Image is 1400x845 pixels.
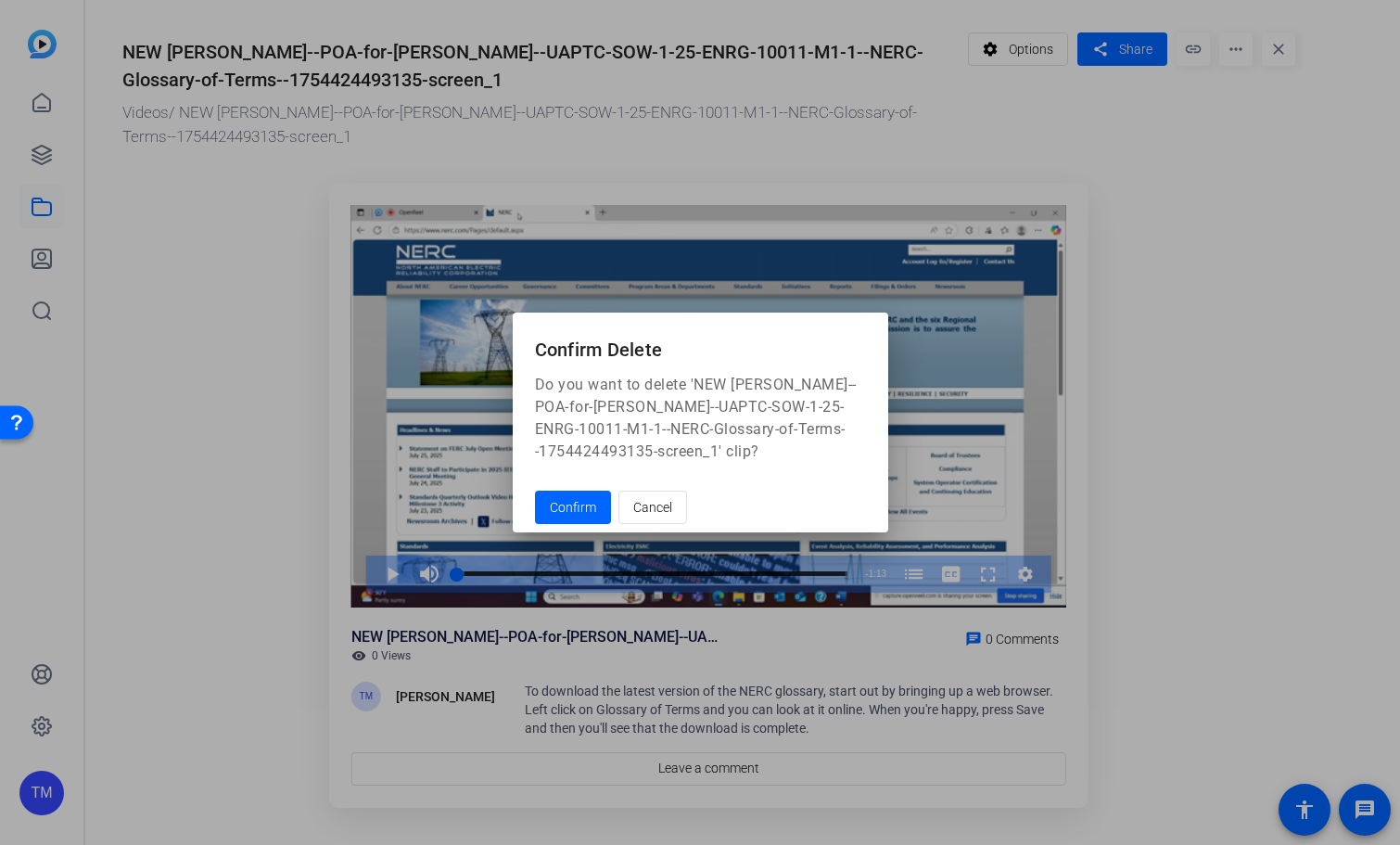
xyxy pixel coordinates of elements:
span: Cancel [633,490,672,525]
button: Cancel [618,491,687,524]
span: Do you want to delete 'NEW [PERSON_NAME]--POA-for-[PERSON_NAME]--UAPTC-SOW-1-25-ENRG-10011-M1-1--... [535,376,857,460]
span: Confirm [550,498,596,518]
button: Confirm [535,491,611,524]
h2: Confirm Delete [513,313,888,373]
